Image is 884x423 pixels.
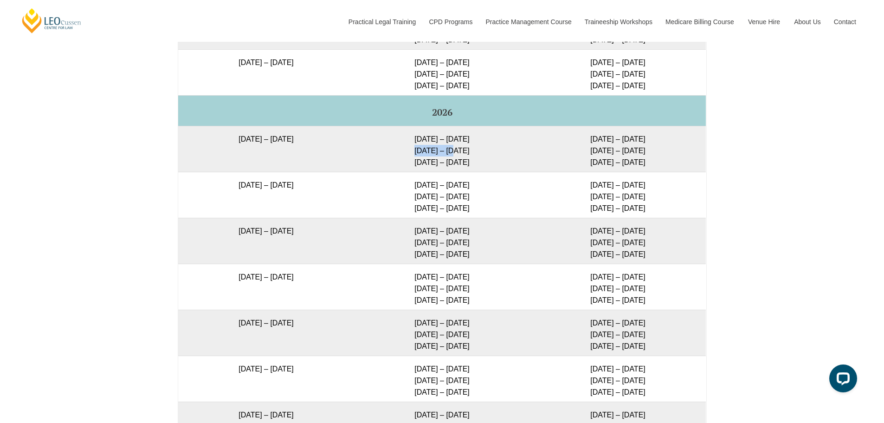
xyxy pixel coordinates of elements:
a: CPD Programs [422,2,478,42]
td: [DATE] – [DATE] [DATE] – [DATE] [DATE] – [DATE] [530,310,706,356]
td: [DATE] – [DATE] [178,310,354,356]
td: [DATE] – [DATE] [DATE] – [DATE] [DATE] – [DATE] [354,126,530,172]
a: Contact [827,2,863,42]
td: [DATE] – [DATE] [178,264,354,310]
td: [DATE] – [DATE] [DATE] – [DATE] [DATE] – [DATE] [354,356,530,402]
td: [DATE] – [DATE] [178,49,354,95]
a: Venue Hire [741,2,787,42]
td: [DATE] – [DATE] [DATE] – [DATE] [DATE] – [DATE] [530,264,706,310]
td: [DATE] – [DATE] [178,218,354,264]
td: [DATE] – [DATE] [DATE] – [DATE] [DATE] – [DATE] [530,218,706,264]
td: [DATE] – [DATE] [178,172,354,218]
iframe: LiveChat chat widget [822,361,861,400]
td: [DATE] – [DATE] [DATE] – [DATE] [DATE] – [DATE] [354,172,530,218]
td: [DATE] – [DATE] [DATE] – [DATE] [DATE] – [DATE] [530,172,706,218]
td: [DATE] – [DATE] [DATE] – [DATE] [DATE] – [DATE] [354,49,530,95]
td: [DATE] – [DATE] [DATE] – [DATE] [DATE] – [DATE] [530,356,706,402]
td: [DATE] – [DATE] [DATE] – [DATE] [DATE] – [DATE] [354,218,530,264]
td: [DATE] – [DATE] [178,126,354,172]
a: Traineeship Workshops [578,2,658,42]
a: About Us [787,2,827,42]
a: Medicare Billing Course [658,2,741,42]
td: [DATE] – [DATE] [DATE] – [DATE] [DATE] – [DATE] [354,310,530,356]
td: [DATE] – [DATE] [178,356,354,402]
a: Practical Legal Training [342,2,422,42]
h5: 2026 [182,107,702,117]
a: [PERSON_NAME] Centre for Law [21,7,83,34]
td: [DATE] – [DATE] [DATE] – [DATE] [DATE] – [DATE] [530,49,706,95]
td: [DATE] – [DATE] [DATE] – [DATE] [DATE] – [DATE] [530,126,706,172]
a: Practice Management Course [479,2,578,42]
td: [DATE] – [DATE] [DATE] – [DATE] [DATE] – [DATE] [354,264,530,310]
